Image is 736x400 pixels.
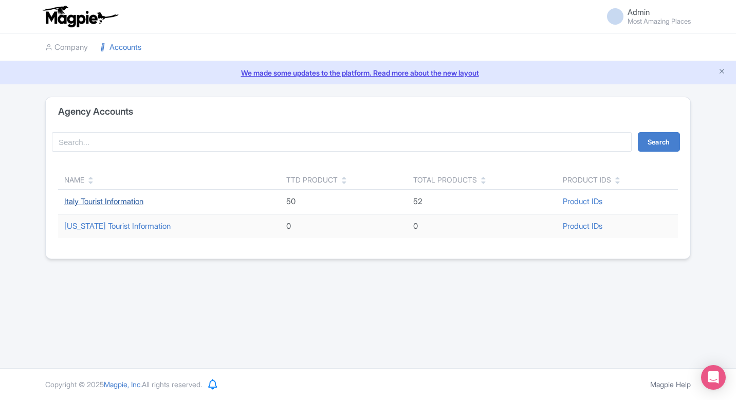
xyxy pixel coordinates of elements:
h4: Agency Accounts [58,106,133,117]
a: Accounts [100,33,141,62]
button: Search [638,132,680,152]
div: Name [64,174,84,185]
a: Magpie Help [650,380,691,389]
a: We made some updates to the platform. Read more about the new layout [6,67,730,78]
td: 50 [280,190,407,214]
div: TTD Product [286,174,338,185]
a: Company [45,33,88,62]
a: Product IDs [563,196,602,206]
div: Open Intercom Messenger [701,365,726,390]
span: Magpie, Inc. [104,380,142,389]
a: Admin Most Amazing Places [601,8,691,25]
small: Most Amazing Places [628,18,691,25]
td: 0 [280,214,407,238]
a: Product IDs [563,221,602,231]
span: Admin [628,7,650,17]
td: 0 [407,214,557,238]
input: Search... [52,132,632,152]
div: Total Products [413,174,477,185]
a: Italy Tourist Information [64,196,143,206]
div: Copyright © 2025 All rights reserved. [39,379,208,390]
button: Close announcement [718,66,726,78]
div: Product IDs [563,174,611,185]
td: 52 [407,190,557,214]
img: logo-ab69f6fb50320c5b225c76a69d11143b.png [40,5,120,28]
a: [US_STATE] Tourist Information [64,221,171,231]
